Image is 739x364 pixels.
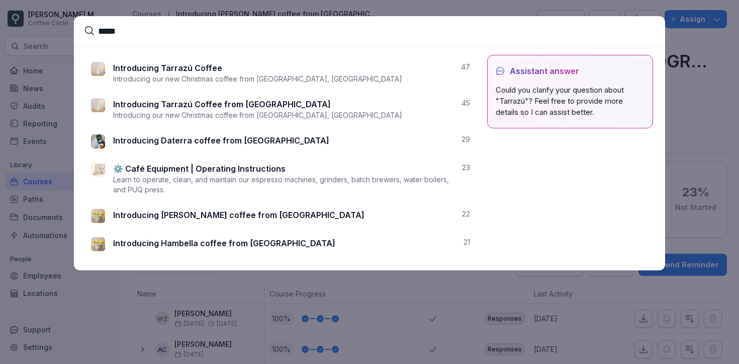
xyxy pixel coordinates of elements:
[113,163,286,175] p: ⚙️ Café Equipment | Operating Instructions
[113,110,402,120] p: Introducing our new Christmas coffee from [GEOGRAPHIC_DATA], [GEOGRAPHIC_DATA]
[86,230,475,258] a: Introducing Hambella coffee from [GEOGRAPHIC_DATA]21
[496,65,579,77] div: Assistant answer
[113,62,222,74] p: Introducing Tarrazú Coffee
[113,74,402,84] p: Introducing our new Christmas coffee from [GEOGRAPHIC_DATA], [GEOGRAPHIC_DATA]
[86,91,475,127] a: Introducing Tarrazú Coffee from [GEOGRAPHIC_DATA]Introducing our new Christmas coffee from [GEOGR...
[113,175,454,195] p: Learn to operate, clean, and maintain our espresso machines, grinders, batch brewers, water boile...
[464,237,470,247] p: 21
[461,134,470,144] p: 29
[86,55,475,91] a: Introducing Tarrazú CoffeeIntroducing our new Christmas coffee from [GEOGRAPHIC_DATA], [GEOGRAPHI...
[462,209,470,219] p: 22
[462,163,470,173] p: 23
[86,127,475,156] a: Introducing Daterra coffee from [GEOGRAPHIC_DATA]29
[113,98,331,110] p: Introducing Tarrazú Coffee from [GEOGRAPHIC_DATA]
[461,62,470,72] p: 47
[113,237,335,249] p: Introducing Hambella coffee from [GEOGRAPHIC_DATA]
[86,156,475,202] a: ⚙️ Café Equipment | Operating InstructionsLearn to operate, clean, and maintain our espresso mach...
[461,98,470,108] p: 45
[496,85,644,118] div: Could you clarify your question about "Tarrazú"? Feel free to provide more details so I can assis...
[113,134,329,147] p: Introducing Daterra coffee from [GEOGRAPHIC_DATA]
[113,209,364,221] p: Introducing [PERSON_NAME] coffee from [GEOGRAPHIC_DATA]
[86,202,475,230] a: Introducing [PERSON_NAME] coffee from [GEOGRAPHIC_DATA]22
